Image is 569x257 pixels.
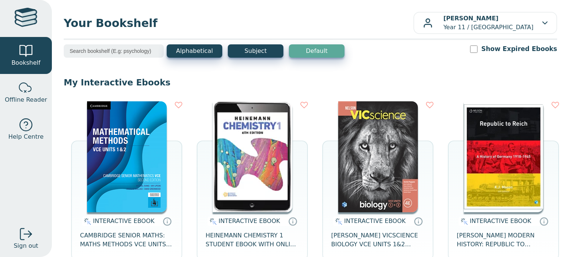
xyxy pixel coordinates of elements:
span: CAMBRIDGE SENIOR MATHS: MATHS METHODS VCE UNITS 1&2 EBOOK 2E [80,231,173,249]
a: Interactive eBooks are accessed online via the publisher’s portal. They contain interactive resou... [163,217,172,226]
span: Sign out [14,241,38,250]
img: 0b3c2c99-4463-4df4-a628-40244046fa74.png [87,101,167,212]
button: Default [289,44,345,58]
button: Subject [228,44,283,58]
span: Offline Reader [5,95,47,104]
img: interactive.svg [333,217,342,226]
span: INTERACTIVE EBOOK [219,217,280,224]
span: Your Bookshelf [64,15,413,31]
span: Help Centre [8,132,43,141]
span: INTERACTIVE EBOOK [93,217,154,224]
button: Alphabetical [167,44,222,58]
span: [PERSON_NAME] MODERN HISTORY: REPUBLIC TO [PERSON_NAME]: A HISTORY OF GERMANY EBOOK 4E [457,231,550,249]
span: INTERACTIVE EBOOK [470,217,531,224]
span: HEINEMANN CHEMISTRY 1 STUDENT EBOOK WITH ONLINE ASSESSMENT 6E [206,231,299,249]
button: [PERSON_NAME]Year 11 / [GEOGRAPHIC_DATA] [413,12,557,34]
a: Interactive eBooks are accessed online via the publisher’s portal. They contain interactive resou... [539,217,548,226]
label: Show Expired Ebooks [481,44,557,54]
img: bb4141ac-db96-e811-a973-0272d098c78b.jpg [464,101,543,212]
a: Interactive eBooks are accessed online via the publisher’s portal. They contain interactive resou... [414,217,423,226]
img: interactive.svg [207,217,217,226]
span: Bookshelf [11,58,40,67]
p: Year 11 / [GEOGRAPHIC_DATA] [443,14,533,32]
span: [PERSON_NAME] VICSCIENCE BIOLOGY VCE UNITS 1&2 STUDENT EBOOK 4E [331,231,425,249]
p: My Interactive Ebooks [64,77,557,88]
b: [PERSON_NAME] [443,15,499,22]
img: e0c8bbc0-3b19-4027-ad74-9769d299b2d1.png [213,101,292,212]
input: Search bookshelf (E.g: psychology) [64,44,164,58]
span: INTERACTIVE EBOOK [344,217,406,224]
img: interactive.svg [82,217,91,226]
a: Interactive eBooks are accessed online via the publisher’s portal. They contain interactive resou... [288,217,297,226]
img: interactive.svg [459,217,468,226]
img: 7c05a349-4a9b-eb11-a9a2-0272d098c78b.png [338,101,418,212]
